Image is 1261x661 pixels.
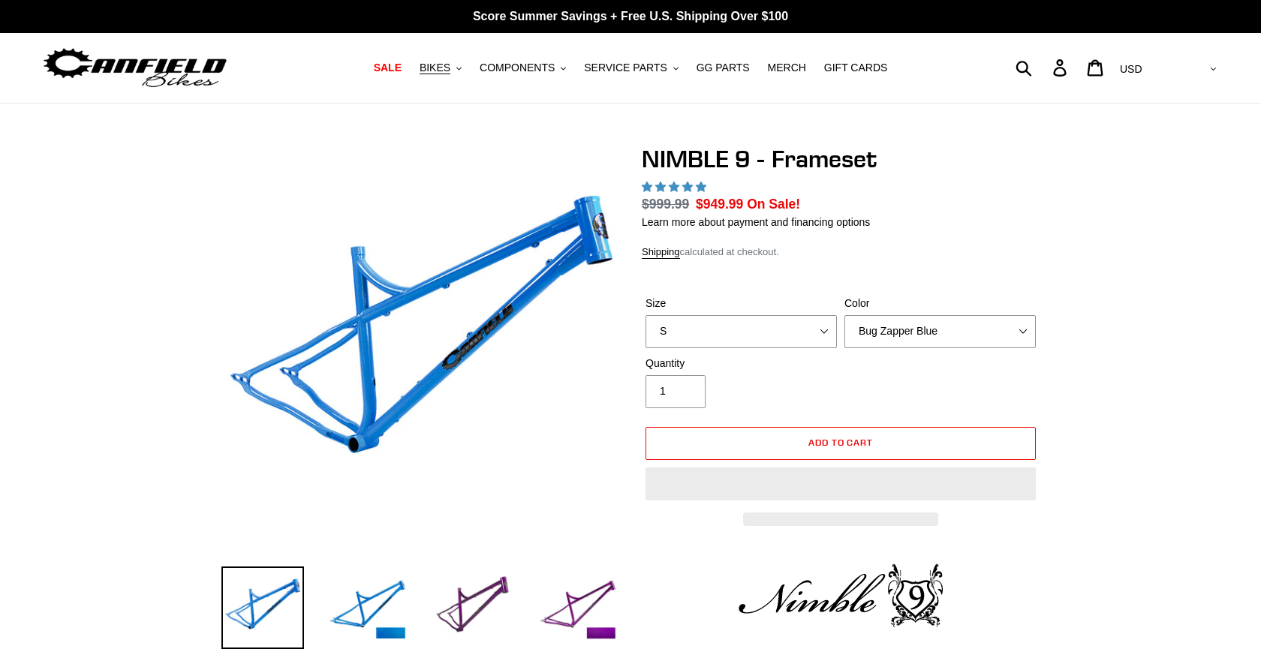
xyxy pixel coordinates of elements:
h1: NIMBLE 9 - Frameset [642,145,1040,173]
button: COMPONENTS [472,58,573,78]
span: On Sale! [747,194,800,214]
img: NIMBLE 9 - Frameset [224,148,616,539]
img: Load image into Gallery viewer, NIMBLE 9 - Frameset [221,566,304,649]
img: Load image into Gallery viewer, NIMBLE 9 - Frameset [432,566,514,649]
label: Quantity [646,356,837,371]
label: Color [844,296,1036,311]
span: Add to cart [808,437,874,448]
label: Size [646,296,837,311]
div: calculated at checkout. [642,245,1040,260]
span: $949.99 [696,197,743,212]
a: MERCH [760,58,814,78]
img: Load image into Gallery viewer, NIMBLE 9 - Frameset [327,566,409,649]
span: MERCH [768,62,806,74]
span: SERVICE PARTS [584,62,667,74]
img: Load image into Gallery viewer, NIMBLE 9 - Frameset [537,566,619,649]
img: Canfield Bikes [41,44,229,92]
input: Search [1024,51,1062,84]
a: Learn more about payment and financing options [642,216,870,228]
span: SALE [374,62,402,74]
a: SALE [366,58,409,78]
span: BIKES [420,62,450,74]
button: BIKES [412,58,469,78]
span: COMPONENTS [480,62,555,74]
a: Shipping [642,246,680,259]
a: GG PARTS [689,58,757,78]
s: $999.99 [642,197,689,212]
span: GIFT CARDS [824,62,888,74]
button: Add to cart [646,427,1036,460]
span: GG PARTS [697,62,750,74]
span: 4.89 stars [642,181,709,193]
a: GIFT CARDS [817,58,895,78]
button: SERVICE PARTS [576,58,685,78]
